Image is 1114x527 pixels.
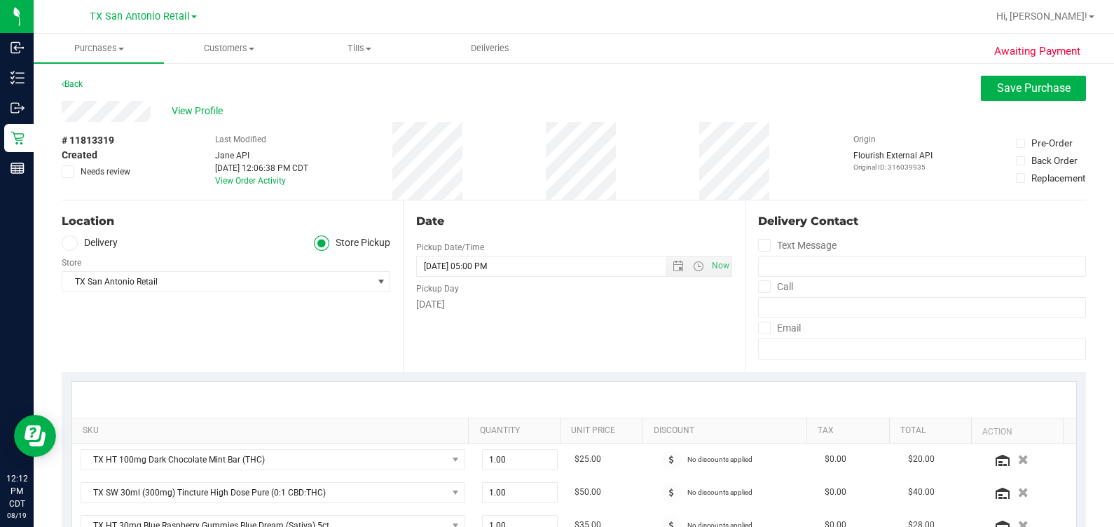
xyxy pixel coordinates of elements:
span: NO DATA FOUND [81,449,465,470]
div: [DATE] 12:06:38 PM CDT [215,162,308,174]
label: Delivery [62,235,118,252]
span: Deliveries [452,42,528,55]
span: No discounts applied [687,456,752,463]
input: 1.00 [483,450,557,470]
button: Save Purchase [981,76,1086,101]
div: Date [416,213,731,230]
inline-svg: Retail [11,131,25,145]
a: Discount [654,425,802,437]
inline-svg: Outbound [11,101,25,115]
span: select [372,272,390,292]
span: Created [62,148,97,163]
span: TX San Antonio Retail [62,272,372,292]
inline-svg: Reports [11,161,25,175]
input: Format: (999) 999-9999 [758,256,1086,277]
span: Open the date view [666,261,689,272]
span: Needs review [81,165,130,178]
iframe: Resource center [14,415,56,457]
input: Format: (999) 999-9999 [758,297,1086,318]
div: Replacement [1031,171,1085,185]
div: Jane API [215,149,308,162]
inline-svg: Inventory [11,71,25,85]
span: Awaiting Payment [994,43,1080,60]
span: $40.00 [908,486,935,499]
input: 1.00 [483,483,557,502]
span: TX SW 30ml (300mg) Tincture High Dose Pure (0:1 CBD:THC) [81,483,447,502]
label: Origin [853,133,876,146]
div: Flourish External API [853,149,933,172]
span: $0.00 [825,453,846,466]
span: Set Current date [708,256,732,276]
label: Email [758,318,801,338]
inline-svg: Inbound [11,41,25,55]
a: Deliveries [425,34,555,63]
span: View Profile [172,104,228,118]
span: Customers [165,42,294,55]
label: Call [758,277,793,297]
a: Purchases [34,34,164,63]
span: $20.00 [908,453,935,466]
span: Hi, [PERSON_NAME]! [996,11,1087,22]
a: Tills [294,34,425,63]
span: TX HT 100mg Dark Chocolate Mint Bar (THC) [81,450,447,470]
span: $50.00 [575,486,601,499]
a: Total [900,425,966,437]
p: 08/19 [6,510,27,521]
label: Last Modified [215,133,266,146]
a: Unit Price [571,425,637,437]
div: Back Order [1031,153,1078,167]
label: Pickup Day [416,282,459,295]
div: Pre-Order [1031,136,1073,150]
span: NO DATA FOUND [81,482,465,503]
span: Save Purchase [997,81,1071,95]
a: Back [62,79,83,89]
th: Action [971,418,1063,444]
a: Tax [818,425,883,437]
span: $0.00 [825,486,846,499]
a: SKU [83,425,463,437]
label: Store [62,256,81,269]
span: No discounts applied [687,488,752,496]
label: Text Message [758,235,837,256]
span: $25.00 [575,453,601,466]
a: Quantity [480,425,555,437]
span: TX San Antonio Retail [90,11,190,22]
label: Pickup Date/Time [416,241,484,254]
span: Purchases [34,42,164,55]
p: Original ID: 316039935 [853,162,933,172]
a: Customers [164,34,294,63]
p: 12:12 PM CDT [6,472,27,510]
span: Tills [295,42,424,55]
label: Store Pickup [314,235,391,252]
span: # 11813319 [62,133,114,148]
div: Delivery Contact [758,213,1086,230]
div: Location [62,213,390,230]
div: [DATE] [416,297,731,312]
a: View Order Activity [215,176,286,186]
span: Open the time view [686,261,710,272]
